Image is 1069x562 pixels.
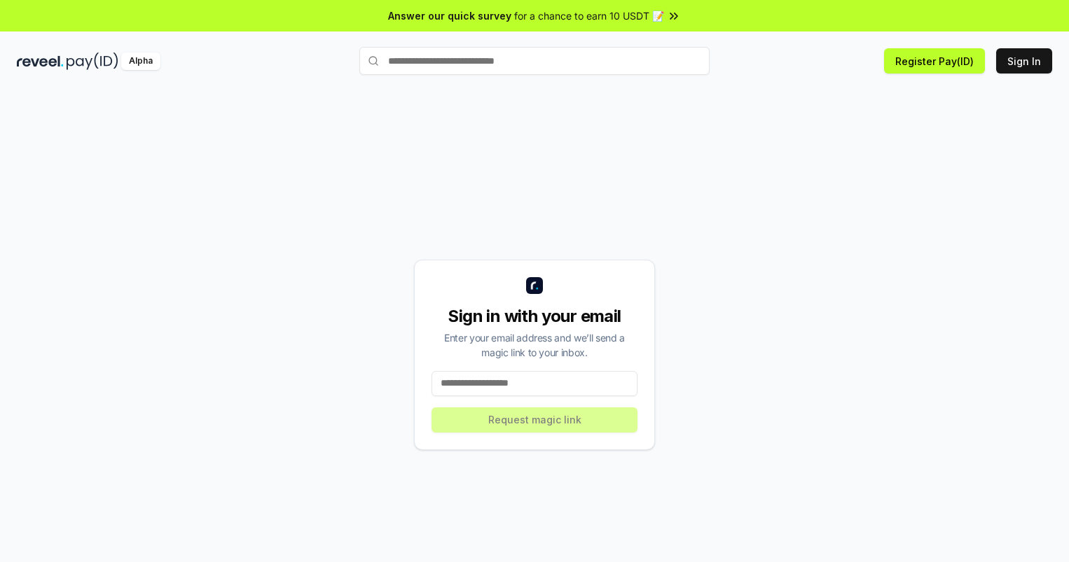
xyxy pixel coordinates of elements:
span: Answer our quick survey [388,8,511,23]
img: pay_id [67,52,118,70]
div: Sign in with your email [432,305,637,328]
img: reveel_dark [17,52,64,70]
div: Alpha [121,52,160,70]
button: Register Pay(ID) [884,48,985,73]
button: Sign In [996,48,1052,73]
img: logo_small [526,277,543,294]
div: Enter your email address and we’ll send a magic link to your inbox. [432,330,637,360]
span: for a chance to earn 10 USDT 📝 [514,8,664,23]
